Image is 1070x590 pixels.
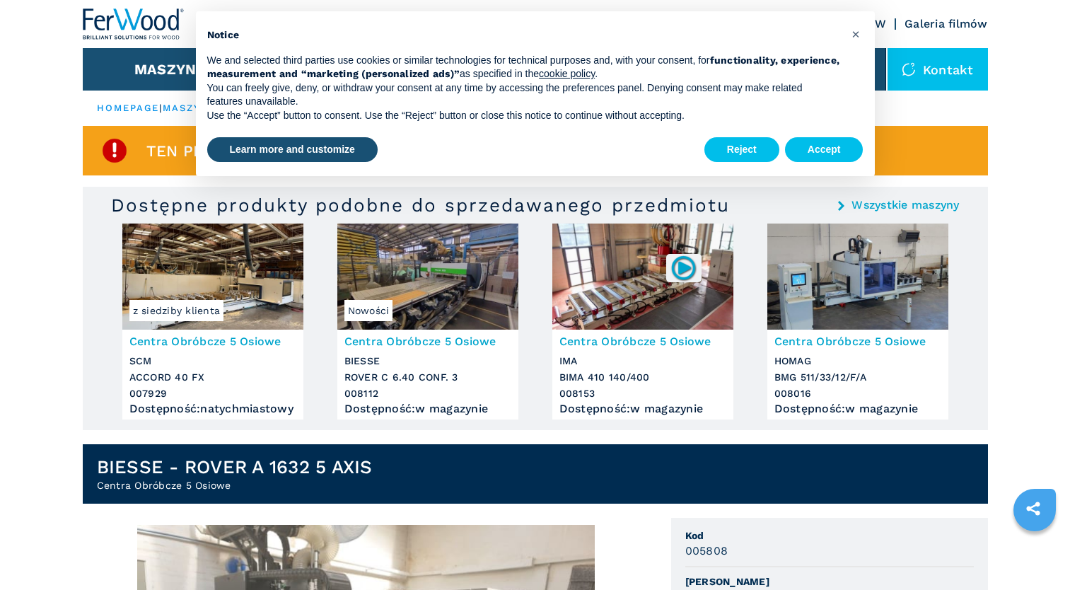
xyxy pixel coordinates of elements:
[337,224,518,420] a: Centra Obróbcze 5 Osiowe BIESSE ROVER C 6.40 CONF. 3NowościCentra Obróbcze 5 OsioweBIESSEROVER C ...
[539,68,595,79] a: cookie policy
[134,61,206,78] button: Maszyny
[851,199,959,211] a: Wszystkie maszyny
[902,62,916,76] img: Kontakt
[767,224,948,420] a: Centra Obróbcze 5 Osiowe HOMAG BMG 511/33/12/F/ACentra Obróbcze 5 OsioweHOMAGBMG 511/33/12/F/A008...
[851,25,860,42] span: ×
[344,300,393,321] span: Nowości
[774,333,941,349] h3: Centra Obróbcze 5 Osiowe
[129,300,224,321] span: z siedziby klienta
[559,353,726,402] h3: IMA BIMA 410 140/400 008153
[1010,526,1059,579] iframe: Chat
[122,224,303,420] a: Centra Obróbcze 5 Osiowe SCM ACCORD 40 FXz siedziby klientaCentra Obróbcze 5 OsioweSCMACCORD 40 F...
[83,8,185,40] img: Ferwood
[337,224,518,330] img: Centra Obróbcze 5 Osiowe BIESSE ROVER C 6.40 CONF. 3
[97,478,373,492] h2: Centra Obróbcze 5 Osiowe
[552,224,733,330] img: Centra Obróbcze 5 Osiowe IMA BIMA 410 140/400
[670,254,697,282] img: 008153
[559,333,726,349] h3: Centra Obróbcze 5 Osiowe
[163,103,217,113] a: maszyny
[97,456,373,478] h1: BIESSE - ROVER A 1632 5 AXIS
[344,405,511,412] div: Dostępność : w magazynie
[122,224,303,330] img: Centra Obróbcze 5 Osiowe SCM ACCORD 40 FX
[905,17,988,30] a: Galeria filmów
[1016,491,1051,526] a: sharethis
[845,23,868,45] button: Close this notice
[344,353,511,402] h3: BIESSE ROVER C 6.40 CONF. 3 008112
[559,405,726,412] div: Dostępność : w magazynie
[207,81,841,109] p: You can freely give, deny, or withdraw your consent at any time by accessing the preferences pane...
[129,333,296,349] h3: Centra Obróbcze 5 Osiowe
[207,54,841,81] p: We and selected third parties use cookies or similar technologies for technical purposes and, wit...
[767,224,948,330] img: Centra Obróbcze 5 Osiowe HOMAG BMG 511/33/12/F/A
[344,333,511,349] h3: Centra Obróbcze 5 Osiowe
[704,137,779,163] button: Reject
[207,54,840,80] strong: functionality, experience, measurement and “marketing (personalized ads)”
[685,528,974,543] span: Kod
[685,543,728,559] h3: 005808
[774,353,941,402] h3: HOMAG BMG 511/33/12/F/A 008016
[100,137,129,165] img: SoldProduct
[685,574,974,589] span: [PERSON_NAME]
[785,137,863,163] button: Accept
[111,194,730,216] h3: Dostępne produkty podobne do sprzedawanego przedmiotu
[146,143,453,159] span: Ten przedmiot jest już sprzedany
[888,48,988,91] div: Kontakt
[159,103,162,113] span: |
[129,353,296,402] h3: SCM ACCORD 40 FX 007929
[207,109,841,123] p: Use the “Accept” button to consent. Use the “Reject” button or close this notice to continue with...
[774,405,941,412] div: Dostępność : w magazynie
[97,103,160,113] a: HOMEPAGE
[207,137,378,163] button: Learn more and customize
[552,224,733,420] a: Centra Obróbcze 5 Osiowe IMA BIMA 410 140/400008153Centra Obróbcze 5 OsioweIMABIMA 410 140/400008...
[207,28,841,42] h2: Notice
[129,405,296,412] div: Dostępność : natychmiastowy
